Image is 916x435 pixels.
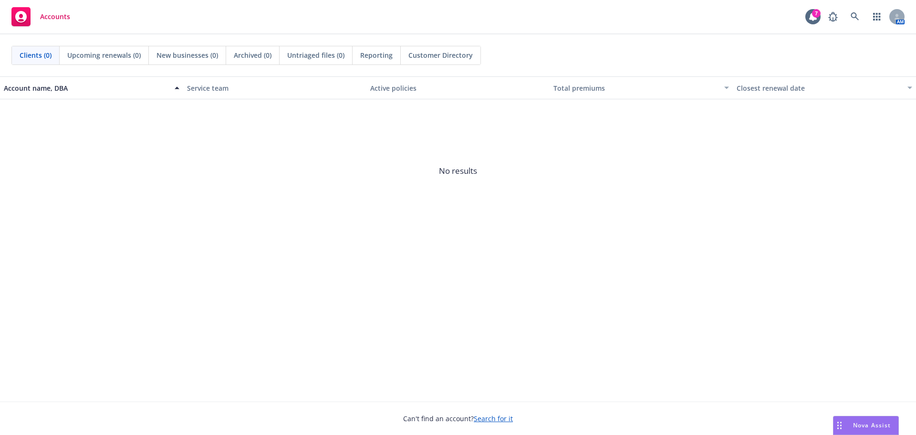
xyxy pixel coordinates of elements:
a: Report a Bug [823,7,843,26]
div: Drag to move [833,416,845,435]
span: Clients (0) [20,50,52,60]
span: New businesses (0) [156,50,218,60]
div: Total premiums [553,83,718,93]
button: Active policies [366,76,550,99]
a: Search for it [474,414,513,423]
span: Can't find an account? [403,414,513,424]
a: Accounts [8,3,74,30]
div: Account name, DBA [4,83,169,93]
button: Closest renewal date [733,76,916,99]
a: Switch app [867,7,886,26]
span: Reporting [360,50,393,60]
div: 7 [812,9,821,18]
span: Archived (0) [234,50,271,60]
span: Accounts [40,13,70,21]
span: Upcoming renewals (0) [67,50,141,60]
div: Closest renewal date [737,83,902,93]
div: Active policies [370,83,546,93]
span: Nova Assist [853,421,891,429]
button: Service team [183,76,366,99]
span: Untriaged files (0) [287,50,344,60]
button: Total premiums [550,76,733,99]
button: Nova Assist [833,416,899,435]
div: Service team [187,83,363,93]
a: Search [845,7,864,26]
span: Customer Directory [408,50,473,60]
